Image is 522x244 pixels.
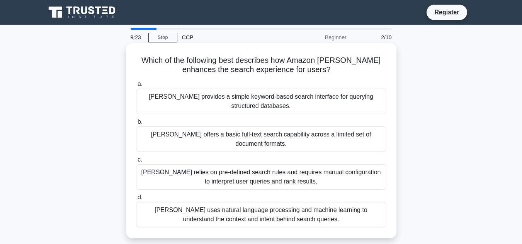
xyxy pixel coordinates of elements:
a: Stop [148,33,177,42]
div: 9:23 [126,30,148,45]
div: [PERSON_NAME] offers a basic full-text search capability across a limited set of document formats. [136,126,386,152]
a: Register [430,7,464,17]
div: 2/10 [351,30,396,45]
h5: Which of the following best describes how Amazon [PERSON_NAME] enhances the search experience for... [135,56,387,75]
div: Beginner [284,30,351,45]
div: [PERSON_NAME] provides a simple keyword-based search interface for querying structured databases. [136,89,386,114]
span: a. [138,81,143,87]
div: [PERSON_NAME] relies on pre-defined search rules and requires manual configuration to interpret u... [136,164,386,190]
span: b. [138,118,143,125]
span: c. [138,156,142,163]
span: d. [138,194,143,200]
div: [PERSON_NAME] uses natural language processing and machine learning to understand the context and... [136,202,386,227]
div: CCP [177,30,284,45]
